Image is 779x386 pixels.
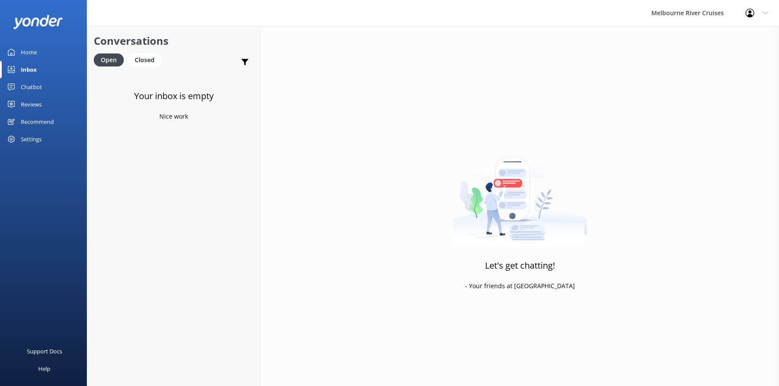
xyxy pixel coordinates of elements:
div: Recommend [21,113,54,130]
a: Closed [128,55,165,64]
a: Open [94,55,128,64]
div: Closed [128,53,161,67]
div: Reviews [21,96,42,113]
h3: Let's get chatting! [485,259,555,273]
div: Chatbot [21,78,42,96]
div: Help [38,360,50,377]
div: Home [21,43,37,61]
h3: Your inbox is empty [134,89,214,103]
div: Inbox [21,61,37,78]
p: - Your friends at [GEOGRAPHIC_DATA] [465,281,575,291]
div: Settings [21,130,42,148]
div: Open [94,53,124,67]
h2: Conversations [94,33,254,49]
img: yonder-white-logo.png [13,15,63,29]
p: Nice work [159,112,188,121]
img: artwork of a man stealing a conversation from at giant smartphone [453,139,587,247]
div: Support Docs [27,343,62,360]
